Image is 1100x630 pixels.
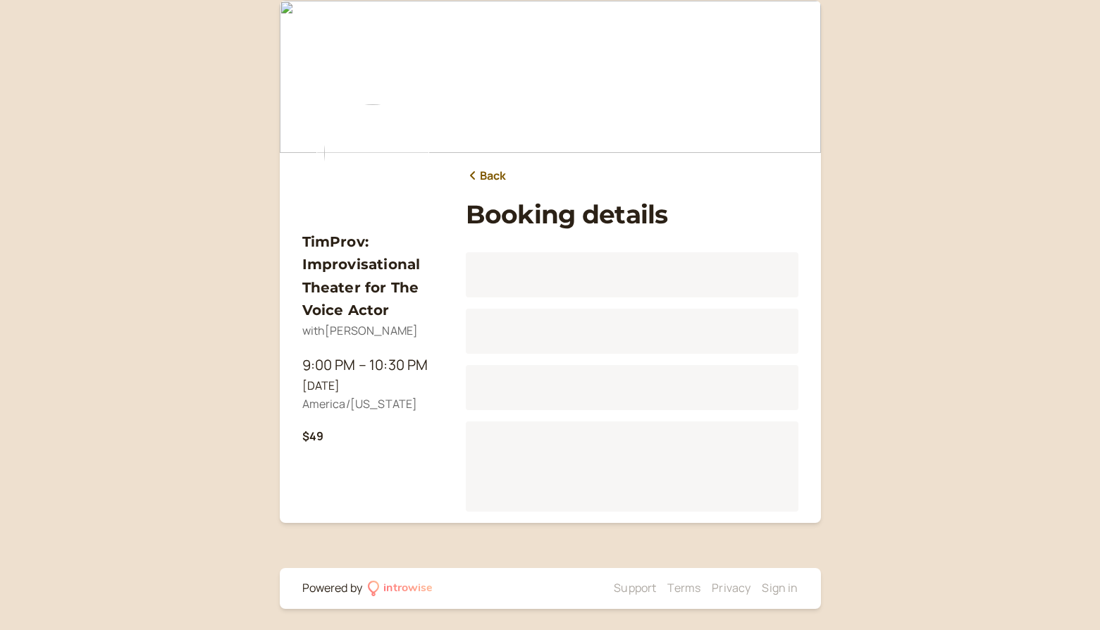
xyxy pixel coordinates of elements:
span: with [PERSON_NAME] [302,323,419,338]
h1: Booking details [466,199,798,230]
a: Back [466,167,507,185]
b: $49 [302,428,323,444]
div: Loading... [466,421,798,512]
div: Loading... [466,252,798,297]
a: Sign in [762,580,798,595]
a: Privacy [712,580,750,595]
div: 9:00 PM – 10:30 PM [302,354,443,376]
div: Loading... [466,365,798,410]
h3: TimProv: Improvisational Theater for The Voice Actor [302,230,443,322]
div: Loading... [466,309,798,354]
a: Terms [667,580,700,595]
div: introwise [383,579,433,598]
div: Powered by [302,579,363,598]
div: America/[US_STATE] [302,395,443,414]
a: Support [614,580,656,595]
a: introwise [368,579,433,598]
div: [DATE] [302,377,443,395]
